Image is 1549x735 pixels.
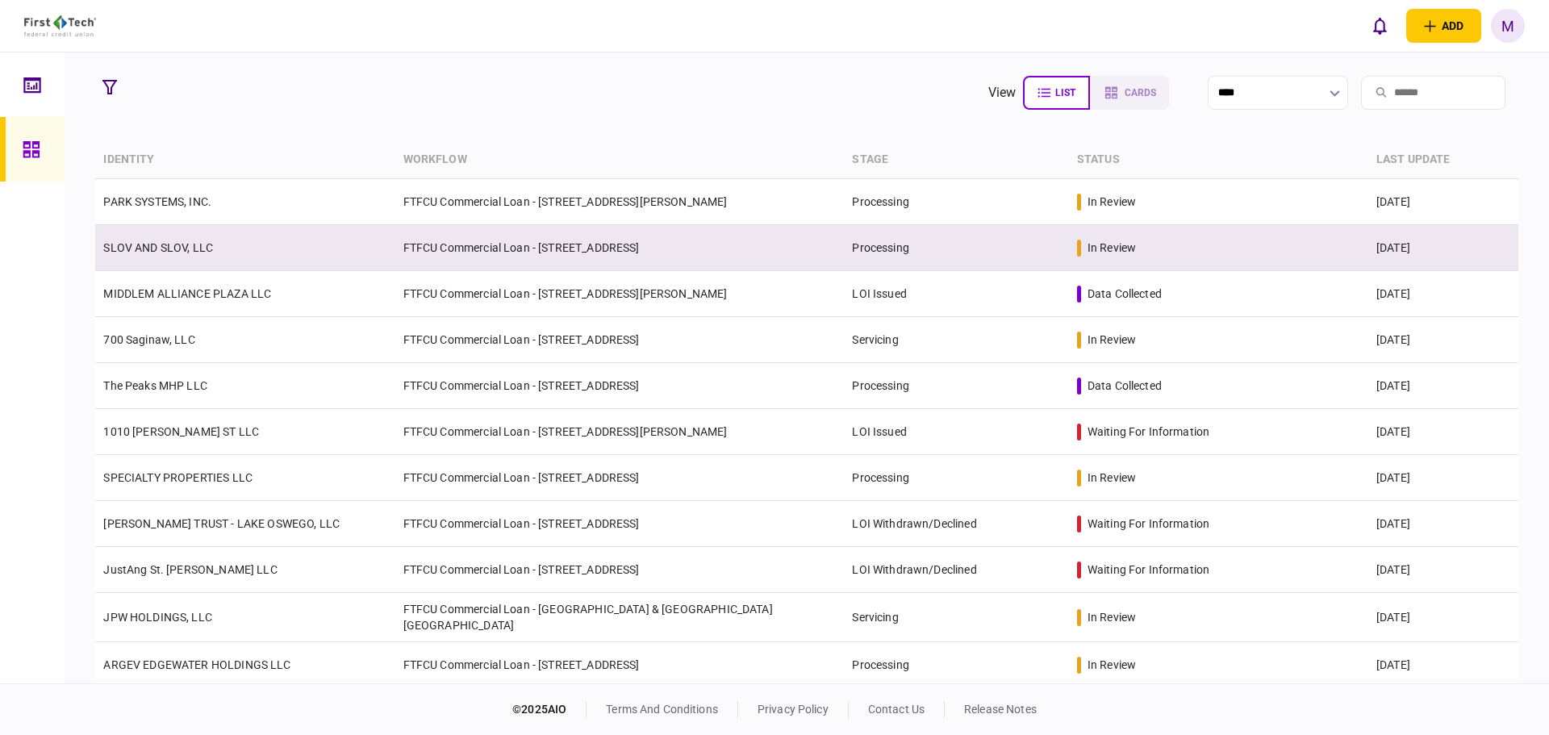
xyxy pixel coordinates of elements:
[395,501,845,547] td: FTFCU Commercial Loan - [STREET_ADDRESS]
[1088,516,1209,532] div: waiting for information
[103,517,340,530] a: [PERSON_NAME] TRUST - LAKE OSWEGO, LLC
[395,593,845,642] td: FTFCU Commercial Loan - [GEOGRAPHIC_DATA] & [GEOGRAPHIC_DATA] [GEOGRAPHIC_DATA]
[1368,141,1518,179] th: last update
[395,179,845,225] td: FTFCU Commercial Loan - [STREET_ADDRESS][PERSON_NAME]
[1088,470,1136,486] div: in review
[844,593,1068,642] td: Servicing
[103,333,194,346] a: 700 Saginaw, LLC
[844,179,1068,225] td: Processing
[1368,455,1518,501] td: [DATE]
[24,15,96,36] img: client company logo
[1368,642,1518,688] td: [DATE]
[1368,271,1518,317] td: [DATE]
[844,271,1068,317] td: LOI Issued
[1023,76,1090,110] button: list
[1368,179,1518,225] td: [DATE]
[395,317,845,363] td: FTFCU Commercial Loan - [STREET_ADDRESS]
[844,141,1068,179] th: stage
[103,425,259,438] a: 1010 [PERSON_NAME] ST LLC
[1368,363,1518,409] td: [DATE]
[758,703,829,716] a: privacy policy
[395,642,845,688] td: FTFCU Commercial Loan - [STREET_ADDRESS]
[512,701,587,718] div: © 2025 AIO
[606,703,718,716] a: terms and conditions
[1090,76,1169,110] button: cards
[103,287,271,300] a: MIDDLEM ALLIANCE PLAZA LLC
[1055,87,1075,98] span: list
[103,241,213,254] a: SLOV AND SLOV, LLC
[103,563,277,576] a: JustAng St. [PERSON_NAME] LLC
[1088,562,1209,578] div: waiting for information
[1368,317,1518,363] td: [DATE]
[844,501,1068,547] td: LOI Withdrawn/Declined
[844,363,1068,409] td: Processing
[103,195,211,208] a: PARK SYSTEMS, INC.
[1368,409,1518,455] td: [DATE]
[95,141,395,179] th: identity
[844,642,1068,688] td: Processing
[395,225,845,271] td: FTFCU Commercial Loan - [STREET_ADDRESS]
[1069,141,1368,179] th: status
[395,547,845,593] td: FTFCU Commercial Loan - [STREET_ADDRESS]
[988,83,1017,102] div: view
[1088,378,1162,394] div: data collected
[1125,87,1156,98] span: cards
[103,658,290,671] a: ARGEV EDGEWATER HOLDINGS LLC
[1368,501,1518,547] td: [DATE]
[844,409,1068,455] td: LOI Issued
[844,455,1068,501] td: Processing
[103,611,212,624] a: JPW HOLDINGS, LLC
[1088,424,1209,440] div: waiting for information
[395,271,845,317] td: FTFCU Commercial Loan - [STREET_ADDRESS][PERSON_NAME]
[1491,9,1525,43] button: M
[1088,609,1136,625] div: in review
[844,317,1068,363] td: Servicing
[1368,547,1518,593] td: [DATE]
[1088,657,1136,673] div: in review
[103,379,207,392] a: The Peaks MHP LLC
[1088,240,1136,256] div: in review
[395,363,845,409] td: FTFCU Commercial Loan - [STREET_ADDRESS]
[1368,593,1518,642] td: [DATE]
[844,225,1068,271] td: Processing
[1088,286,1162,302] div: data collected
[103,471,253,484] a: SPECIALTY PROPERTIES LLC
[844,547,1068,593] td: LOI Withdrawn/Declined
[395,409,845,455] td: FTFCU Commercial Loan - [STREET_ADDRESS][PERSON_NAME]
[1088,332,1136,348] div: in review
[1368,225,1518,271] td: [DATE]
[868,703,925,716] a: contact us
[964,703,1037,716] a: release notes
[1363,9,1397,43] button: open notifications list
[1088,194,1136,210] div: in review
[1406,9,1481,43] button: open adding identity options
[395,141,845,179] th: workflow
[395,455,845,501] td: FTFCU Commercial Loan - [STREET_ADDRESS]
